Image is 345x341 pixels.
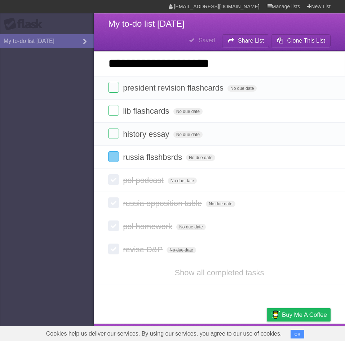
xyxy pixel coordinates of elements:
[123,176,165,185] span: pol podcast
[257,325,276,339] a: Privacy
[270,309,280,321] img: Buy me a coffee
[186,154,215,161] span: No due date
[285,325,331,339] a: Suggest a feature
[108,220,119,231] label: Done
[108,151,119,162] label: Done
[123,153,184,162] span: russia flsshbsrds
[171,325,186,339] a: About
[174,268,264,277] a: Show all completed tasks
[195,325,224,339] a: Developers
[227,85,257,92] span: No due date
[123,130,171,139] span: history essay
[123,199,204,208] span: russia opposition table
[222,34,270,47] button: Share List
[108,128,119,139] label: Done
[108,244,119,254] label: Done
[287,38,325,44] b: Clone This List
[108,105,119,116] label: Done
[168,178,197,184] span: No due date
[173,131,203,138] span: No due date
[123,106,171,115] span: lib flashcards
[4,18,47,31] div: Flask
[108,19,185,29] span: My to-do list [DATE]
[167,247,196,253] span: No due date
[176,224,205,230] span: No due date
[271,34,331,47] button: Clone This List
[233,325,249,339] a: Terms
[39,327,289,341] span: Cookies help us deliver our services. By using our services, you agree to our use of cookies.
[238,38,264,44] b: Share List
[108,82,119,93] label: Done
[123,222,174,231] span: pol homework
[173,108,203,115] span: No due date
[123,245,164,254] span: revise D&P
[267,308,331,322] a: Buy me a coffee
[291,330,305,338] button: OK
[206,201,235,207] span: No due date
[282,309,327,321] span: Buy me a coffee
[199,37,215,43] b: Saved
[108,197,119,208] label: Done
[108,174,119,185] label: Done
[123,83,225,92] span: president revision flashcards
